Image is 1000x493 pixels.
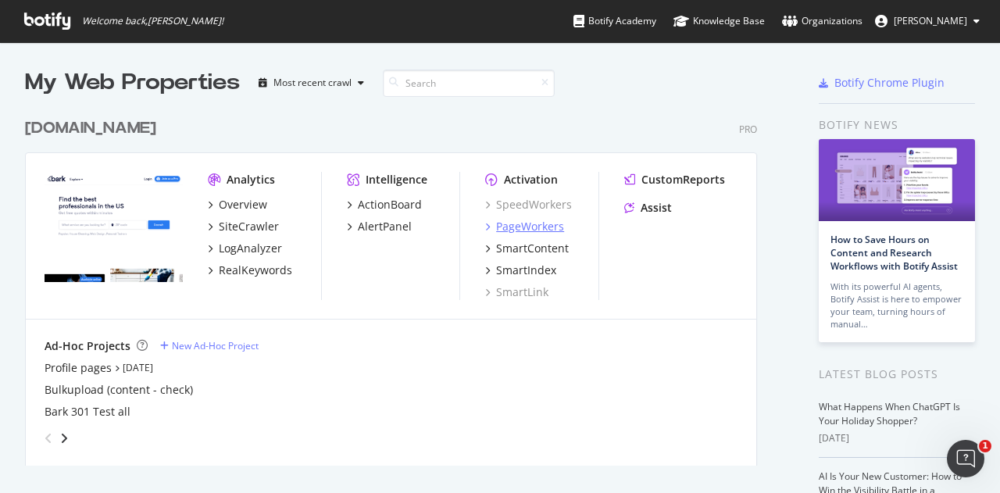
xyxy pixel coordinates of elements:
[819,139,975,221] img: How to Save Hours on Content and Research Workflows with Botify Assist
[358,197,422,213] div: ActionBoard
[208,197,267,213] a: Overview
[641,200,672,216] div: Assist
[208,219,279,234] a: SiteCrawler
[739,123,757,136] div: Pro
[485,284,548,300] a: SmartLink
[25,67,240,98] div: My Web Properties
[819,75,945,91] a: Botify Chrome Plugin
[485,197,572,213] a: SpeedWorkers
[496,219,564,234] div: PageWorkers
[45,404,130,420] a: Bark 301 Test all
[673,13,765,29] div: Knowledge Base
[45,172,183,283] img: www.bark.com
[25,117,156,140] div: [DOMAIN_NAME]
[347,219,412,234] a: AlertPanel
[504,172,558,188] div: Activation
[819,431,975,445] div: [DATE]
[782,13,862,29] div: Organizations
[366,172,427,188] div: Intelligence
[59,430,70,446] div: angle-right
[123,361,153,374] a: [DATE]
[641,172,725,188] div: CustomReports
[947,440,984,477] iframe: Intercom live chat
[834,75,945,91] div: Botify Chrome Plugin
[819,400,960,427] a: What Happens When ChatGPT Is Your Holiday Shopper?
[208,263,292,278] a: RealKeywords
[219,197,267,213] div: Overview
[496,241,569,256] div: SmartContent
[862,9,992,34] button: [PERSON_NAME]
[624,172,725,188] a: CustomReports
[82,15,223,27] span: Welcome back, [PERSON_NAME] !
[819,366,975,383] div: Latest Blog Posts
[830,280,963,330] div: With its powerful AI agents, Botify Assist is here to empower your team, turning hours of manual…
[894,14,967,27] span: Ellen Blacow
[38,426,59,451] div: angle-left
[383,70,555,97] input: Search
[219,263,292,278] div: RealKeywords
[830,233,958,273] a: How to Save Hours on Content and Research Workflows with Botify Assist
[573,13,656,29] div: Botify Academy
[624,200,672,216] a: Assist
[25,98,770,466] div: grid
[496,263,556,278] div: SmartIndex
[219,219,279,234] div: SiteCrawler
[227,172,275,188] div: Analytics
[485,241,569,256] a: SmartContent
[172,339,259,352] div: New Ad-Hoc Project
[979,440,991,452] span: 1
[358,219,412,234] div: AlertPanel
[160,339,259,352] a: New Ad-Hoc Project
[485,263,556,278] a: SmartIndex
[485,219,564,234] a: PageWorkers
[219,241,282,256] div: LogAnalyzer
[252,70,370,95] button: Most recent crawl
[347,197,422,213] a: ActionBoard
[273,78,352,88] div: Most recent crawl
[25,117,162,140] a: [DOMAIN_NAME]
[208,241,282,256] a: LogAnalyzer
[45,360,112,376] a: Profile pages
[819,116,975,134] div: Botify news
[45,338,130,354] div: Ad-Hoc Projects
[45,382,193,398] a: Bulkupload (content - check)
